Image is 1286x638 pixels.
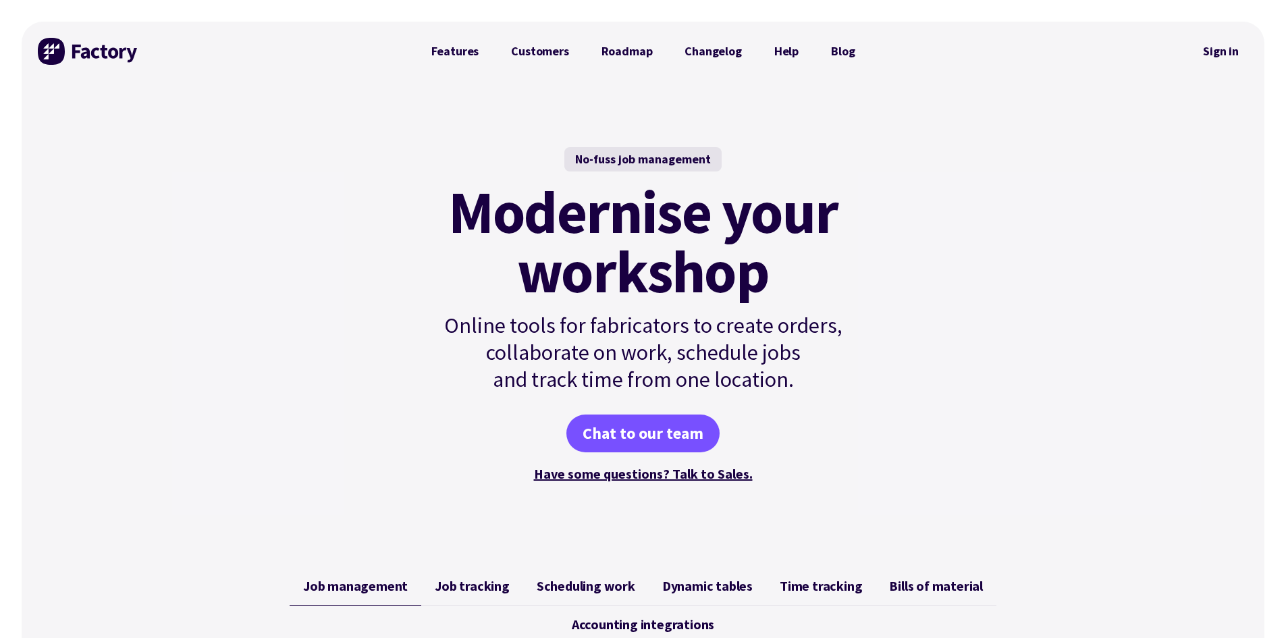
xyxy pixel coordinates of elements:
[564,147,722,171] div: No-fuss job management
[1194,36,1248,67] nav: Secondary Navigation
[415,38,495,65] a: Features
[889,578,983,594] span: Bills of material
[537,578,635,594] span: Scheduling work
[758,38,815,65] a: Help
[415,312,872,393] p: Online tools for fabricators to create orders, collaborate on work, schedule jobs and track time ...
[585,38,669,65] a: Roadmap
[1194,36,1248,67] a: Sign in
[448,182,838,301] mark: Modernise your workshop
[780,578,862,594] span: Time tracking
[534,465,753,482] a: Have some questions? Talk to Sales.
[38,38,139,65] img: Factory
[415,38,872,65] nav: Primary Navigation
[435,578,510,594] span: Job tracking
[495,38,585,65] a: Customers
[815,38,871,65] a: Blog
[668,38,757,65] a: Changelog
[566,415,720,452] a: Chat to our team
[572,616,714,633] span: Accounting integrations
[303,578,408,594] span: Job management
[662,578,753,594] span: Dynamic tables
